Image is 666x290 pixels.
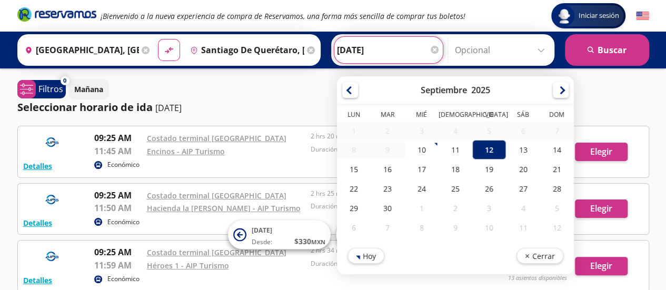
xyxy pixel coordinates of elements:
div: 28-Sep-25 [540,179,573,198]
div: 04-Sep-25 [438,122,472,140]
div: 19-Sep-25 [472,159,506,179]
button: Detalles [23,161,52,172]
button: English [636,9,649,23]
div: 03-Oct-25 [472,198,506,218]
a: Costado terminal [GEOGRAPHIC_DATA] [147,247,286,257]
div: 10-Sep-25 [404,140,438,159]
i: Brand Logo [17,6,96,22]
p: 13 asientos disponibles [508,274,567,283]
th: Sábado [506,110,540,122]
button: Detalles [23,275,52,286]
div: 02-Oct-25 [438,198,472,218]
p: Económico [107,160,140,169]
div: 21-Sep-25 [540,159,573,179]
div: 08-Oct-25 [404,218,438,237]
p: 09:25 AM [94,132,142,144]
div: 01-Oct-25 [404,198,438,218]
div: 04-Oct-25 [506,198,540,218]
div: 09-Sep-25 [371,141,404,159]
div: 14-Sep-25 [540,140,573,159]
button: Elegir [575,199,628,218]
div: 05-Sep-25 [472,122,506,140]
div: 08-Sep-25 [337,141,371,159]
p: 09:25 AM [94,246,142,258]
div: 13-Sep-25 [506,140,540,159]
div: 24-Sep-25 [404,179,438,198]
a: Costado terminal [GEOGRAPHIC_DATA] [147,133,286,143]
div: 25-Sep-25 [438,179,472,198]
div: 27-Sep-25 [506,179,540,198]
small: MXN [311,238,325,246]
span: 0 [63,76,66,85]
p: 11:59 AM [94,259,142,272]
div: 20-Sep-25 [506,159,540,179]
div: 05-Oct-25 [540,198,573,218]
p: 11:45 AM [94,145,142,157]
img: RESERVAMOS [23,189,81,210]
a: Brand Logo [17,6,96,25]
p: 2 hrs 34 mins [311,246,470,255]
div: 02-Sep-25 [371,122,404,140]
p: 11:50 AM [94,202,142,214]
div: 07-Sep-25 [540,122,573,140]
img: RESERVAMOS [23,246,81,267]
th: Lunes [337,110,371,122]
input: Buscar Origen [21,37,139,63]
div: 2025 [471,84,490,96]
div: 11-Oct-25 [506,218,540,237]
a: Héroes 1 - AIP Turismo [147,261,229,271]
th: Domingo [540,110,573,122]
div: 30-Sep-25 [371,198,404,218]
div: 15-Sep-25 [337,159,371,179]
div: 11-Sep-25 [438,140,472,159]
button: [DATE]Desde:$330MXN [228,221,331,249]
a: Hacienda la [PERSON_NAME] - AIP Turismo [147,203,301,213]
div: 01-Sep-25 [337,122,371,140]
p: [DATE] [155,102,182,114]
div: 06-Sep-25 [506,122,540,140]
div: 09-Oct-25 [438,218,472,237]
th: Jueves [438,110,472,122]
span: Desde: [252,237,272,247]
em: ¡Bienvenido a la nueva experiencia de compra de Reservamos, una forma más sencilla de comprar tus... [101,11,465,21]
img: RESERVAMOS [23,132,81,153]
p: 2 hrs 20 mins [311,132,470,141]
p: Duración [311,259,470,268]
input: Elegir Fecha [337,37,440,63]
div: 16-Sep-25 [371,159,404,179]
button: 0Filtros [17,80,66,98]
div: 26-Sep-25 [472,179,506,198]
p: 2 hrs 25 mins [311,189,470,198]
div: 23-Sep-25 [371,179,404,198]
th: Miércoles [404,110,438,122]
div: 17-Sep-25 [404,159,438,179]
button: Elegir [575,257,628,275]
th: Viernes [472,110,506,122]
p: Seleccionar horario de ida [17,99,153,115]
span: [DATE] [252,226,272,235]
p: Filtros [38,83,63,95]
th: Martes [371,110,404,122]
div: Septiembre [421,84,467,96]
button: Elegir [575,143,628,161]
button: Cerrar [516,248,563,264]
button: [DATE]Desde:$330MXN [336,221,439,249]
p: Duración [311,202,470,211]
div: 29-Sep-25 [337,198,371,218]
button: Mañana [68,79,109,99]
div: 10-Oct-25 [472,218,506,237]
span: $ 330 [294,236,325,247]
div: 12-Oct-25 [540,218,573,237]
p: Económico [107,274,140,284]
div: 18-Sep-25 [438,159,472,179]
p: Mañana [74,84,103,95]
div: 03-Sep-25 [404,122,438,140]
button: Buscar [565,34,649,66]
div: 07-Oct-25 [371,218,404,237]
div: 12-Sep-25 [472,140,506,159]
a: Costado terminal [GEOGRAPHIC_DATA] [147,191,286,201]
p: Duración [311,145,470,154]
input: Opcional [455,37,549,63]
input: Buscar Destino [186,37,304,63]
a: Encinos - AIP Turismo [147,146,225,156]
